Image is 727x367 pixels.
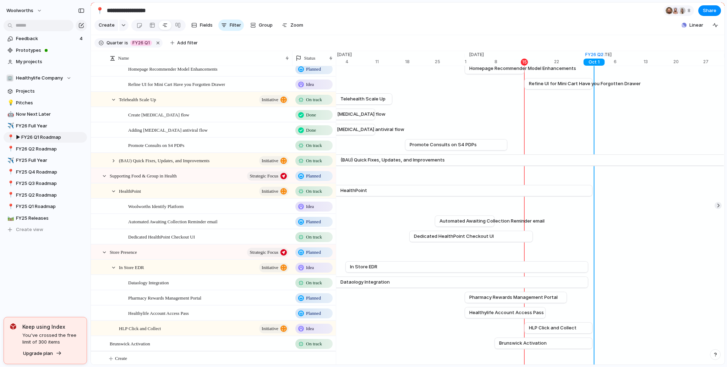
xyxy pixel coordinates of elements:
span: Keep using Index [22,323,81,330]
span: HealthPoint [340,187,367,194]
span: initiative [262,324,278,334]
div: 18 [405,59,435,65]
a: ✈️FY25 Full Year [4,155,87,166]
span: Zoom [290,22,303,29]
button: Filter [218,20,244,31]
div: 🏢 [6,75,13,82]
div: 🤖 [7,110,12,119]
div: 💡 [7,99,12,107]
button: Create [94,20,118,31]
a: 🤖Now Next Later [4,109,87,120]
div: 13 [644,59,673,65]
span: Dedicated HealthPoint Checkout UI [414,233,494,240]
button: woolworths [3,5,46,16]
a: Homepage Recommender Model Enhancements [469,63,520,74]
span: Create [99,22,115,29]
div: 11 [375,59,405,65]
span: Idea [306,81,314,88]
a: Projects [4,86,87,97]
button: 🤖 [6,111,13,118]
div: FY26 Q2 [584,51,605,58]
span: initiative [262,186,278,196]
span: Prototypes [16,47,84,54]
span: FY26 Full Year [16,122,84,130]
span: initiative [262,95,278,105]
div: 📍FY25 Q2 Roadmap [4,190,87,201]
span: Group [259,22,273,29]
a: Dataology Integration [231,277,584,287]
button: Group [247,20,276,31]
span: FY25 Q4 Roadmap [16,169,84,176]
button: 📍 [6,192,13,199]
span: Name [118,55,129,62]
div: 📍 [96,6,104,15]
span: Linear [689,22,703,29]
span: In Store EDR [119,263,144,271]
span: Store Presence [110,248,137,256]
button: initiative [259,187,289,196]
div: ✈️ [7,122,12,130]
span: Pitches [16,99,84,106]
div: Oct 1 [584,59,605,66]
a: 📍FY25 Q3 Roadmap [4,178,87,189]
span: Pharmacy Rewards Management Portal [469,294,558,301]
a: Automated Awaiting Collection Reminder email [439,216,490,226]
span: Now Next Later [16,111,84,118]
button: Upgrade plan [21,349,64,358]
span: On track [306,157,322,164]
span: Projects [16,88,84,95]
span: My projects [16,58,84,65]
span: Brunswick Activation [499,340,547,347]
span: HLP Click and Collect [119,324,161,332]
a: Dedicated HealthPoint Checkout UI [414,231,528,242]
div: 📍 [7,145,12,153]
span: Healthylife Account Access Pass [469,309,544,316]
a: 📍FY25 Q4 Roadmap [4,167,87,177]
span: On track [306,96,322,103]
a: Promote Consults on S4 PDPs [410,139,503,150]
button: Strategic Focus [247,248,289,257]
a: Healthylife Account Access Pass [469,307,541,318]
div: 1 [465,59,494,65]
button: Create view [4,224,87,235]
span: Idea [306,264,314,271]
button: Zoom [279,20,306,31]
a: Brunswick Activation [499,338,588,349]
span: Dataology Integration [128,278,169,286]
span: Planned [306,172,321,180]
a: Refine UI for Mini Cart Have you Forgotten Drawer [529,78,588,89]
div: 27 [703,59,725,65]
span: Create view [16,226,43,233]
div: 💡Pitches [4,98,87,108]
div: 6 [614,59,644,65]
span: Create [115,355,127,362]
span: [DATE] [592,51,616,58]
a: My projects [4,56,87,67]
span: FY25 Q1 Roadmap [16,203,84,210]
a: Telehealth Scale Up [295,94,388,104]
div: 📍 [7,180,12,188]
div: 25 [435,59,465,65]
span: Idea [306,325,314,332]
span: Refine UI for Mini Cart Have you Forgotten Drawer [529,80,641,87]
button: initiative [259,156,289,165]
a: HealthPoint [235,185,588,196]
span: Pharmacy Rewards Management Portal [128,294,201,302]
button: Linear [679,20,706,31]
span: Healthylife Account Access Pass [128,309,189,317]
span: Dataology Integration [340,279,390,286]
button: 📍 [6,180,13,187]
span: Healthylife Company [16,75,63,82]
span: On track [306,188,322,195]
div: 📍 [7,203,12,211]
span: Add filter [177,40,198,46]
div: 📍FY26 Q2 Roadmap [4,144,87,154]
div: ✈️ [7,157,12,165]
a: In Store EDR [350,262,584,272]
div: 📍 [7,191,12,199]
button: 📍 [6,134,13,141]
a: Prototypes [4,45,87,56]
